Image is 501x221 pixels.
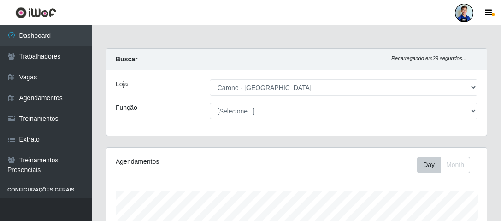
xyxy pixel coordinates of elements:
button: Day [417,157,441,173]
label: Loja [116,79,128,89]
label: Função [116,103,137,113]
img: CoreUI Logo [15,7,56,18]
div: Toolbar with button groups [417,157,477,173]
div: Agendamentos [116,157,259,167]
div: First group [417,157,470,173]
strong: Buscar [116,55,137,63]
button: Month [440,157,470,173]
i: Recarregando em 29 segundos... [391,55,466,61]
